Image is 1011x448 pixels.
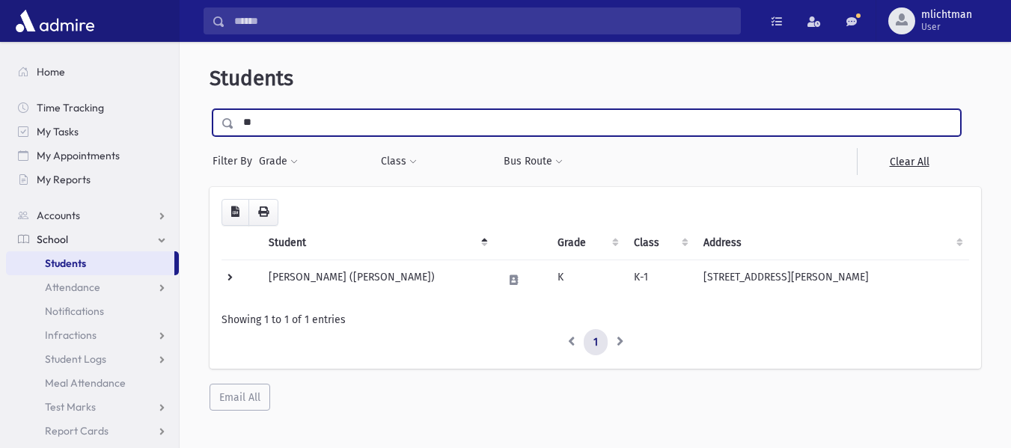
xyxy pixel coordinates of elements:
[6,323,179,347] a: Infractions
[6,275,179,299] a: Attendance
[12,6,98,36] img: AdmirePro
[6,251,174,275] a: Students
[45,280,100,294] span: Attendance
[37,173,91,186] span: My Reports
[625,260,694,300] td: K-1
[248,199,278,226] button: Print
[213,153,258,169] span: Filter By
[6,371,179,395] a: Meal Attendance
[45,376,126,390] span: Meal Attendance
[37,149,120,162] span: My Appointments
[260,226,493,260] th: Student: activate to sort column descending
[694,226,969,260] th: Address: activate to sort column ascending
[210,384,270,411] button: Email All
[260,260,493,300] td: [PERSON_NAME] ([PERSON_NAME])
[37,125,79,138] span: My Tasks
[6,227,179,251] a: School
[225,7,740,34] input: Search
[6,96,179,120] a: Time Tracking
[45,257,86,270] span: Students
[37,233,68,246] span: School
[6,60,179,84] a: Home
[6,168,179,191] a: My Reports
[222,199,249,226] button: CSV
[37,65,65,79] span: Home
[549,226,625,260] th: Grade: activate to sort column ascending
[45,424,109,438] span: Report Cards
[45,352,106,366] span: Student Logs
[45,328,97,342] span: Infractions
[6,395,179,419] a: Test Marks
[37,101,104,114] span: Time Tracking
[694,260,969,300] td: [STREET_ADDRESS][PERSON_NAME]
[210,66,293,90] span: Students
[45,304,104,318] span: Notifications
[584,329,608,356] a: 1
[549,260,625,300] td: K
[6,120,179,144] a: My Tasks
[503,148,563,175] button: Bus Route
[6,144,179,168] a: My Appointments
[857,148,961,175] a: Clear All
[258,148,299,175] button: Grade
[6,203,179,227] a: Accounts
[921,21,972,33] span: User
[380,148,418,175] button: Class
[6,347,179,371] a: Student Logs
[6,419,179,443] a: Report Cards
[222,312,969,328] div: Showing 1 to 1 of 1 entries
[6,299,179,323] a: Notifications
[921,9,972,21] span: mlichtman
[37,209,80,222] span: Accounts
[45,400,96,414] span: Test Marks
[625,226,694,260] th: Class: activate to sort column ascending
